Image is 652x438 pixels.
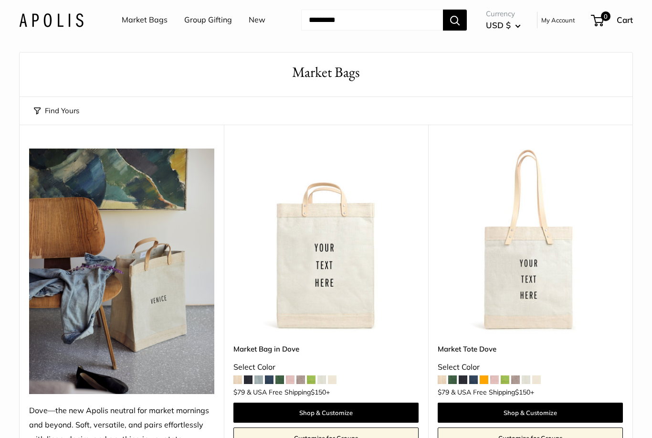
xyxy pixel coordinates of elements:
[515,388,530,396] span: $150
[438,149,623,334] img: Market Tote Dove
[249,13,265,27] a: New
[438,388,449,396] span: $79
[443,10,467,31] button: Search
[438,403,623,423] a: Shop & Customize
[34,104,79,118] button: Find Yours
[438,149,623,334] a: Market Tote DoveMarket Tote Dove
[301,10,443,31] input: Search...
[592,12,633,28] a: 0 Cart
[486,18,521,33] button: USD $
[233,388,245,396] span: $79
[233,360,419,374] div: Select Color
[233,403,419,423] a: Shop & Customize
[184,13,232,27] a: Group Gifting
[486,20,511,30] span: USD $
[486,7,521,21] span: Currency
[122,13,168,27] a: Market Bags
[233,343,419,354] a: Market Bag in Dove
[29,149,214,394] img: Dove—the new Apolis neutral for market mornings and beyond. Soft, versatile, and pairs effortless...
[19,13,84,27] img: Apolis
[233,149,419,334] a: Market Bag in DoveMarket Bag in Dove
[438,343,623,354] a: Market Tote Dove
[451,389,534,395] span: & USA Free Shipping +
[34,62,618,83] h1: Market Bags
[601,11,610,21] span: 0
[617,15,633,25] span: Cart
[541,14,575,26] a: My Account
[438,360,623,374] div: Select Color
[247,389,330,395] span: & USA Free Shipping +
[233,149,419,334] img: Market Bag in Dove
[311,388,326,396] span: $150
